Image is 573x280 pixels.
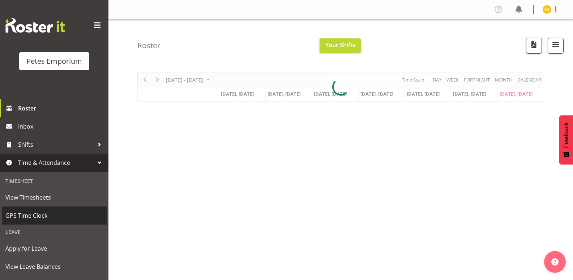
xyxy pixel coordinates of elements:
[2,206,107,225] a: GPS Time Clock
[5,243,103,254] span: Apply for Leave
[18,103,105,114] span: Roster
[5,261,103,272] span: View Leave Balances
[18,157,94,168] span: Time & Attendance
[18,139,94,150] span: Shifts
[2,258,107,276] a: View Leave Balances
[137,41,161,50] h4: Roster
[526,38,542,54] button: Download a PDF of the roster according to the set date range.
[2,225,107,239] div: Leave
[2,174,107,188] div: Timesheet
[5,18,65,33] img: Rosterit website logo
[320,38,361,53] button: Your Shifts
[2,239,107,258] a: Apply for Leave
[18,121,105,132] span: Inbox
[26,56,82,67] div: Petes Emporium
[563,122,569,148] span: Feedback
[5,192,103,203] span: View Timesheets
[5,210,103,221] span: GPS Time Clock
[2,188,107,206] a: View Timesheets
[559,115,573,164] button: Feedback - Show survey
[543,5,551,14] img: eva-vailini10223.jpg
[548,38,564,54] button: Filter Shifts
[325,41,355,49] span: Your Shifts
[551,258,559,266] img: help-xxl-2.png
